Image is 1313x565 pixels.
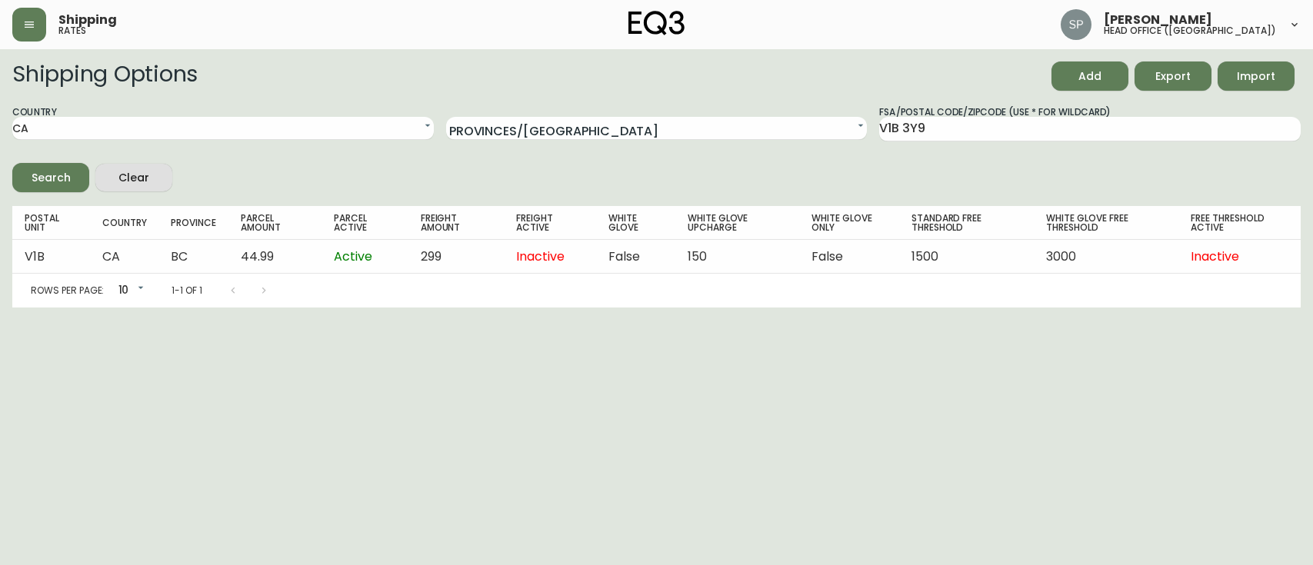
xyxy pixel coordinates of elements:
[799,206,899,240] th: White Glove Only
[1064,67,1116,86] span: Add
[31,284,104,297] p: Rows per page:
[12,61,198,91] h2: Shipping Options
[596,206,675,240] th: White Glove
[110,278,147,304] div: 10
[1135,61,1211,91] button: Export
[899,240,1035,274] td: 1500
[322,206,408,240] th: Parcel Active
[1147,67,1199,86] span: Export
[334,248,372,265] span: Active
[95,164,172,192] button: Clear
[596,240,675,274] td: False
[1034,206,1178,240] th: White Glove Free Threshold
[32,168,71,188] div: Search
[158,240,228,274] td: BC
[108,168,160,188] span: Clear
[675,240,799,274] td: 150
[12,206,90,240] th: Postal Unit
[228,240,322,274] td: 44.99
[799,240,899,274] td: False
[408,240,505,274] td: 299
[12,240,90,274] td: V1B
[90,206,159,240] th: Country
[1218,61,1295,91] button: Import
[1061,9,1091,40] img: 0cb179e7bf3690758a1aaa5f0aafa0b4
[1034,240,1178,274] td: 3000
[1051,61,1128,91] button: Add
[1230,67,1282,86] span: Import
[408,206,505,240] th: Freight Amount
[158,206,228,240] th: Province
[1104,26,1276,35] h5: head office ([GEOGRAPHIC_DATA])
[516,248,565,265] span: Inactive
[90,240,159,274] td: CA
[675,206,799,240] th: White Glove Upcharge
[172,284,202,297] p: 1-1 of 1
[899,206,1035,240] th: Standard Free Threshold
[228,206,322,240] th: Parcel Amount
[58,26,86,35] h5: rates
[12,163,89,192] button: Search
[58,14,117,26] span: Shipping
[1191,248,1239,265] span: Inactive
[504,206,595,240] th: Freight Active
[1104,14,1212,26] span: [PERSON_NAME]
[1178,206,1301,240] th: Free Threshold Active
[628,11,685,35] img: logo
